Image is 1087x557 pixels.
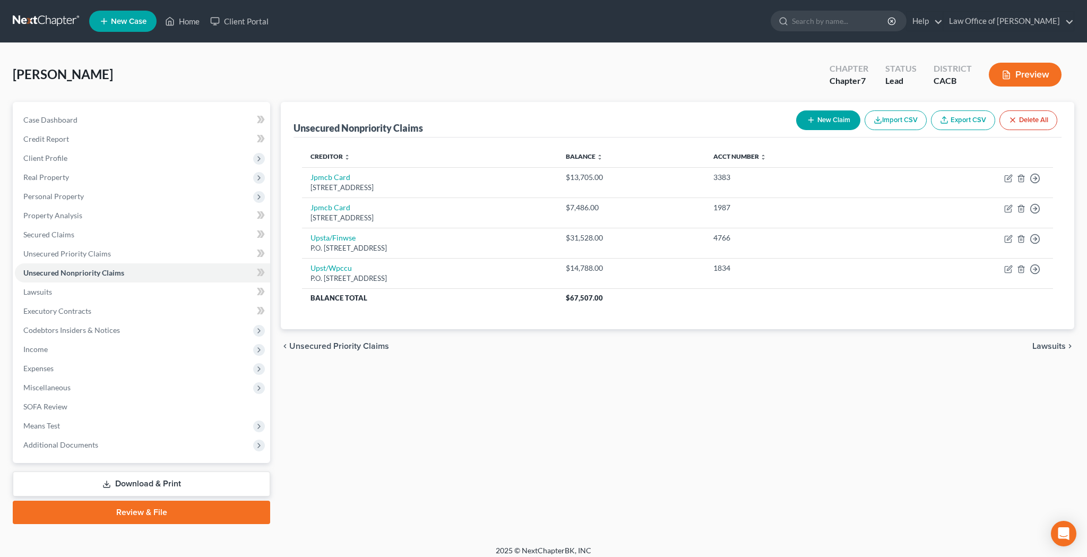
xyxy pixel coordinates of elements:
div: Status [885,63,917,75]
a: Executory Contracts [15,302,270,321]
span: New Case [111,18,146,25]
span: Property Analysis [23,211,82,220]
a: Credit Report [15,130,270,149]
span: Means Test [23,421,60,430]
span: Lawsuits [23,287,52,296]
span: Lawsuits [1032,342,1066,350]
a: Lawsuits [15,282,270,302]
span: Real Property [23,173,69,182]
span: Codebtors Insiders & Notices [23,325,120,335]
a: Help [907,12,943,31]
span: Case Dashboard [23,115,77,124]
div: P.O. [STREET_ADDRESS] [310,243,549,253]
i: unfold_more [597,154,603,160]
div: CACB [934,75,972,87]
a: Secured Claims [15,225,270,244]
span: Secured Claims [23,230,74,239]
button: chevron_left Unsecured Priority Claims [281,342,389,350]
a: Creditor unfold_more [310,152,350,160]
div: 4766 [713,233,888,243]
span: Expenses [23,364,54,373]
div: P.O. [STREET_ADDRESS] [310,273,549,284]
a: Download & Print [13,472,270,496]
div: Lead [885,75,917,87]
div: $31,528.00 [566,233,697,243]
input: Search by name... [792,11,889,31]
a: Upsta/Finwse [310,233,356,242]
div: $13,705.00 [566,172,697,183]
span: Personal Property [23,192,84,201]
i: unfold_more [344,154,350,160]
span: $67,507.00 [566,294,603,302]
a: SOFA Review [15,397,270,416]
i: chevron_right [1066,342,1074,350]
button: Lawsuits chevron_right [1032,342,1074,350]
button: Preview [989,63,1062,87]
span: Unsecured Nonpriority Claims [23,268,124,277]
button: Import CSV [865,110,927,130]
div: [STREET_ADDRESS] [310,183,549,193]
span: Credit Report [23,134,69,143]
a: Balance unfold_more [566,152,603,160]
i: unfold_more [760,154,766,160]
a: Unsecured Nonpriority Claims [15,263,270,282]
button: New Claim [796,110,860,130]
div: Open Intercom Messenger [1051,521,1076,546]
div: $14,788.00 [566,263,697,273]
a: Acct Number unfold_more [713,152,766,160]
div: 1987 [713,202,888,213]
a: Review & File [13,501,270,524]
span: Additional Documents [23,440,98,449]
div: 3383 [713,172,888,183]
a: Upst/Wpccu [310,263,352,272]
div: [STREET_ADDRESS] [310,213,549,223]
a: Home [160,12,205,31]
span: 7 [861,75,866,85]
span: Client Profile [23,153,67,162]
div: Unsecured Nonpriority Claims [294,122,423,134]
i: chevron_left [281,342,289,350]
a: Client Portal [205,12,274,31]
a: Export CSV [931,110,995,130]
a: Unsecured Priority Claims [15,244,270,263]
th: Balance Total [302,288,557,307]
a: Jpmcb Card [310,173,350,182]
a: Case Dashboard [15,110,270,130]
span: Unsecured Priority Claims [289,342,389,350]
div: Chapter [830,63,868,75]
div: 1834 [713,263,888,273]
a: Jpmcb Card [310,203,350,212]
div: Chapter [830,75,868,87]
div: District [934,63,972,75]
button: Delete All [999,110,1057,130]
span: [PERSON_NAME] [13,66,113,82]
span: Executory Contracts [23,306,91,315]
a: Property Analysis [15,206,270,225]
a: Law Office of [PERSON_NAME] [944,12,1074,31]
span: Income [23,345,48,354]
span: Unsecured Priority Claims [23,249,111,258]
span: Miscellaneous [23,383,71,392]
div: $7,486.00 [566,202,697,213]
span: SOFA Review [23,402,67,411]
